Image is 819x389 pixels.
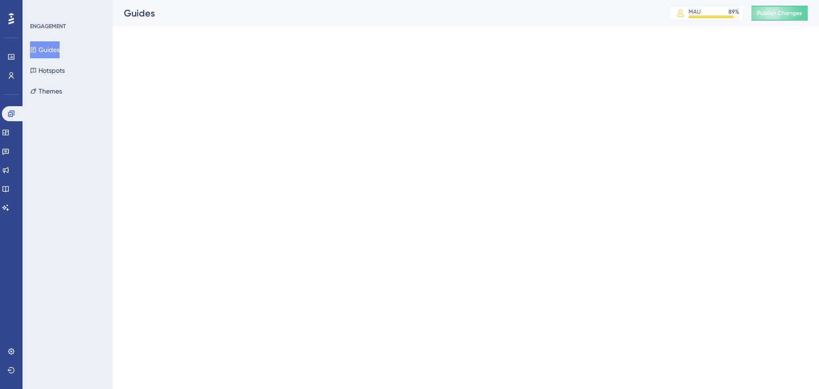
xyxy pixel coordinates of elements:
[728,8,739,16] div: 89 %
[30,83,62,100] button: Themes
[751,6,808,21] button: Publish Changes
[30,41,60,58] button: Guides
[30,23,66,30] div: ENGAGEMENT
[689,8,701,16] div: MAU
[30,62,65,79] button: Hotspots
[124,7,645,20] div: Guides
[757,9,802,17] span: Publish Changes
